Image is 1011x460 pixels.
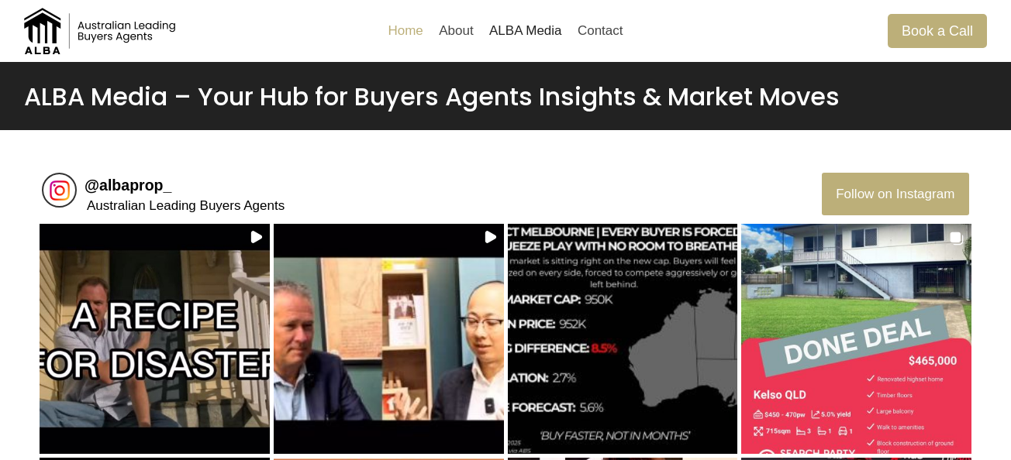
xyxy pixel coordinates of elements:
[741,224,971,454] div: Great to team up with searchpartyproperty, supporting our recent investors successfully securing ...
[24,82,987,112] h1: ALBA Media – Your Hub for Buyers Agents Insights & Market Moves
[948,230,965,247] svg: Carousel
[570,12,631,50] a: Contact
[87,198,285,213] span: Australian Leading Buyers Agents
[24,8,179,54] img: Australian Leading Buyers Agents
[431,12,481,50] a: About
[250,230,264,244] svg: Video
[47,178,72,203] img: albaprop_'s profile picture
[484,230,498,244] svg: Video
[888,14,987,47] a: Book a Call
[380,12,431,50] a: Home
[380,12,630,50] nav: Primary Navigation
[274,224,504,454] div: When a commercial broker teams up with a licensed valuer, deals get sharper, risks shrink, and op...
[40,224,270,454] div: The Aussie housing market has cooked up the perfect recipe for disaster: Less stock. More people....
[481,12,570,50] a: ALBA Media
[99,177,171,194] span: albaprop_
[508,224,738,454] div: melbourne fhbgCold. Hard. Facts.
[822,173,969,215] button: Follow albaprop_ on Instagram
[85,177,99,194] span: @
[85,177,171,194] a: @albaprop_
